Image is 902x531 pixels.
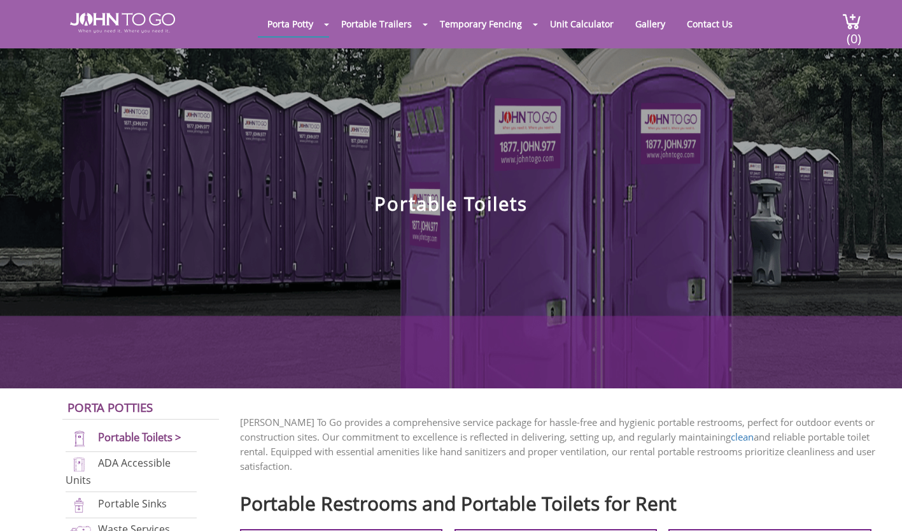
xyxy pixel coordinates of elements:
p: [PERSON_NAME] To Go provides a comprehensive service package for hassle-free and hygienic portabl... [240,415,883,474]
img: portable-toilets-new.png [66,430,93,448]
h2: Portable Restrooms and Portable Toilets for Rent [240,486,883,514]
a: Contact Us [677,11,742,36]
a: ADA Accessible Units [66,457,171,488]
img: portable-sinks-new.png [66,497,93,514]
img: JOHN to go [70,13,175,33]
a: Portable Sinks [98,497,167,511]
a: Temporary Fencing [430,11,532,36]
a: clean [731,430,754,443]
img: cart a [842,13,861,30]
a: Unit Calculator [540,11,623,36]
a: Portable Toilets > [98,430,181,444]
a: Portable Trailers [332,11,421,36]
button: Live Chat [851,480,902,531]
span: (0) [846,20,861,47]
img: ADA-units-new.png [66,456,93,473]
a: Gallery [626,11,675,36]
a: Porta Potties [67,399,153,415]
a: Porta Potty [258,11,323,36]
